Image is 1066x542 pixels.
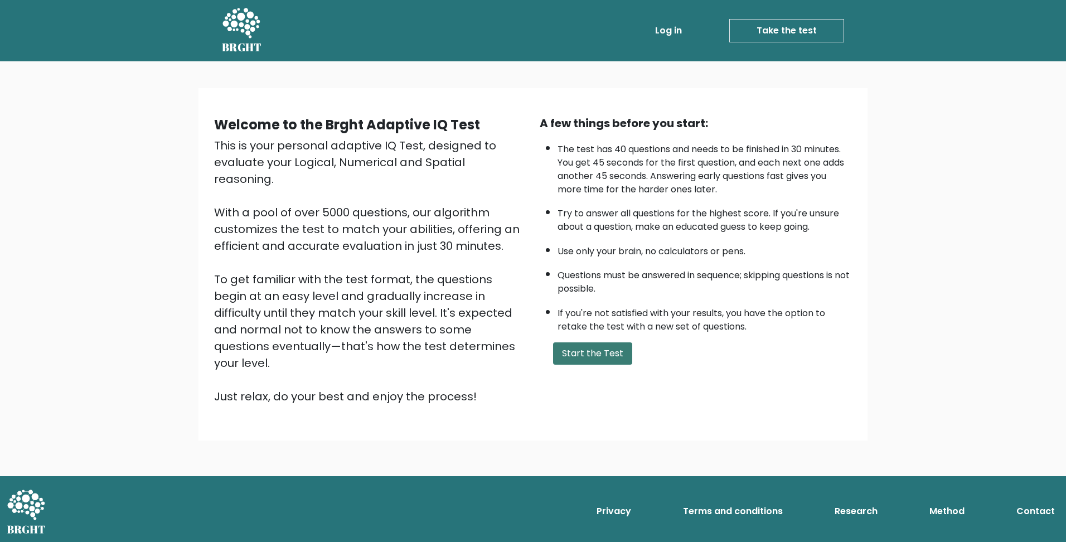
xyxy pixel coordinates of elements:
[558,201,852,234] li: Try to answer all questions for the highest score. If you're unsure about a question, make an edu...
[558,263,852,296] li: Questions must be answered in sequence; skipping questions is not possible.
[651,20,686,42] a: Log in
[222,41,262,54] h5: BRGHT
[558,239,852,258] li: Use only your brain, no calculators or pens.
[830,500,882,522] a: Research
[214,115,480,134] b: Welcome to the Brght Adaptive IQ Test
[1012,500,1059,522] a: Contact
[592,500,636,522] a: Privacy
[558,137,852,196] li: The test has 40 questions and needs to be finished in 30 minutes. You get 45 seconds for the firs...
[729,19,844,42] a: Take the test
[925,500,969,522] a: Method
[558,301,852,333] li: If you're not satisfied with your results, you have the option to retake the test with a new set ...
[553,342,632,365] button: Start the Test
[679,500,787,522] a: Terms and conditions
[214,137,526,405] div: This is your personal adaptive IQ Test, designed to evaluate your Logical, Numerical and Spatial ...
[540,115,852,132] div: A few things before you start:
[222,4,262,57] a: BRGHT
